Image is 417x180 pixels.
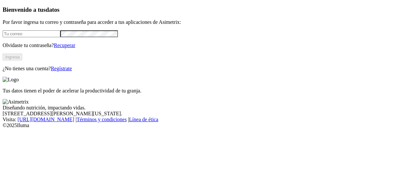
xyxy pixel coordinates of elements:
[3,117,414,123] div: Visita : | |
[3,123,414,128] div: © 2025 Iluma
[3,54,22,60] button: Ingresa
[54,42,75,48] a: Recuperar
[3,77,19,83] img: Logo
[3,66,414,72] p: ¿No tienes una cuenta?
[3,105,414,111] div: Diseñando nutrición, impactando vidas.
[51,66,72,71] a: Regístrate
[3,6,414,13] h3: Bienvenido a tus
[3,19,414,25] p: Por favor ingresa tu correo y contraseña para acceder a tus aplicaciones de Asimetrix:
[3,42,414,48] p: Olvidaste tu contraseña?
[3,30,60,37] input: Tu correo
[18,117,74,122] a: [URL][DOMAIN_NAME]
[3,111,414,117] div: [STREET_ADDRESS][PERSON_NAME][US_STATE].
[3,88,414,94] p: Tus datos tienen el poder de acelerar la productividad de tu granja.
[77,117,127,122] a: Términos y condiciones
[3,99,29,105] img: Asimetrix
[129,117,158,122] a: Línea de ética
[46,6,60,13] span: datos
